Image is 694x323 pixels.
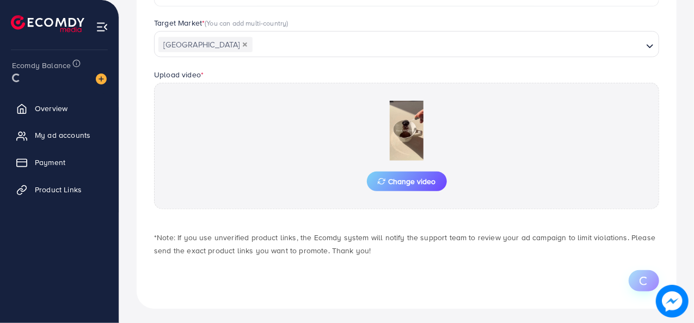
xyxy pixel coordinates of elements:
[254,36,642,53] input: Search for option
[96,21,108,33] img: menu
[367,172,447,191] button: Change video
[8,97,110,119] a: Overview
[8,124,110,146] a: My ad accounts
[96,74,107,84] img: image
[35,184,82,195] span: Product Links
[35,157,65,168] span: Payment
[154,17,288,28] label: Target Market
[154,69,204,80] label: Upload video
[12,60,71,71] span: Ecomdy Balance
[154,231,659,257] p: *Note: If you use unverified product links, the Ecomdy system will notify the support team to rev...
[242,42,248,47] button: Deselect Pakistan
[158,37,253,52] span: [GEOGRAPHIC_DATA]
[352,101,461,161] img: Preview Image
[11,15,84,32] img: logo
[154,31,659,57] div: Search for option
[656,285,689,318] img: image
[8,151,110,173] a: Payment
[378,178,436,185] span: Change video
[35,130,90,141] span: My ad accounts
[8,179,110,200] a: Product Links
[205,18,288,28] span: (You can add multi-country)
[35,103,67,114] span: Overview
